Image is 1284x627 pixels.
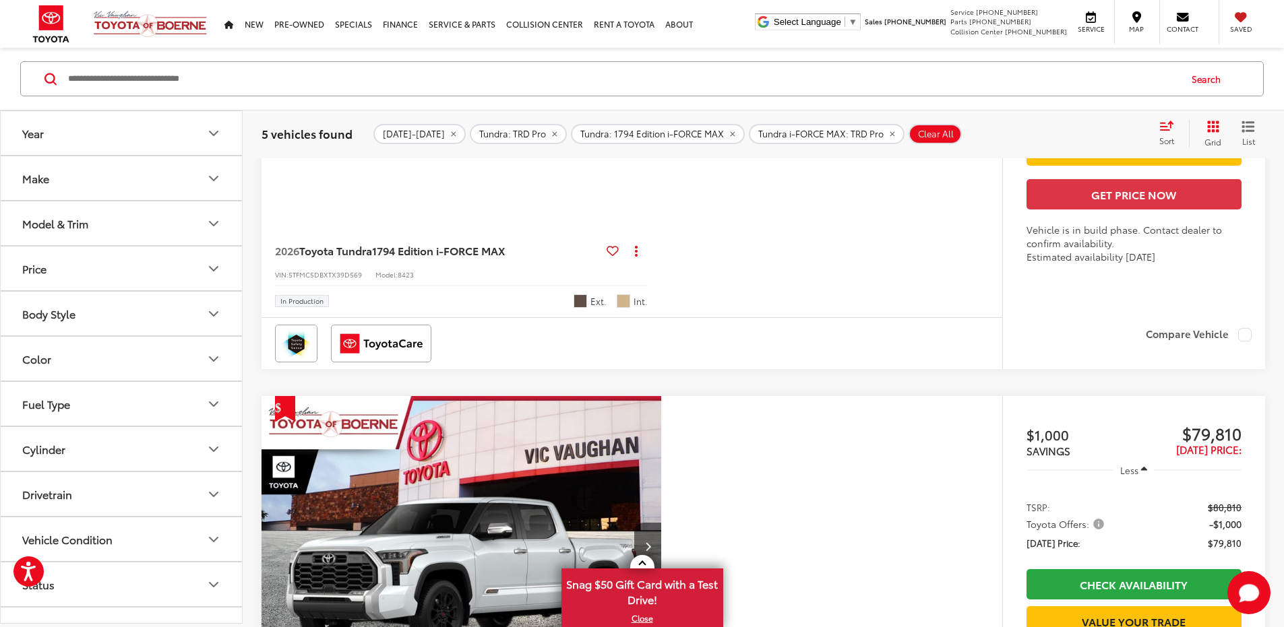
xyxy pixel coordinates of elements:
span: Tundra: TRD Pro [479,128,546,139]
button: Fuel TypeFuel Type [1,382,243,426]
a: Check Availability [1027,569,1242,599]
span: 1794 Edition i-FORCE MAX [372,242,505,258]
span: Clear All [918,128,954,139]
span: Int. [634,295,648,308]
span: Tundra: 1794 Edition i-FORCE MAX [580,128,724,139]
button: remove Tundra%20i-FORCE%20MAX: TRD%20Pro [749,123,905,143]
div: Vehicle is in build phase. Contact dealer to confirm availability. Estimated availability [DATE] [1027,223,1242,263]
span: [PHONE_NUMBER] [1005,26,1067,36]
label: Compare Vehicle [1146,328,1252,341]
span: Toyota Tundra [299,242,372,258]
span: Toyota Offers: [1027,517,1107,531]
span: Collision Center [950,26,1003,36]
span: [DATE] Price: [1027,536,1080,550]
button: ColorColor [1,337,243,381]
span: Mudbath [574,294,587,308]
a: Select Language​ [774,17,857,27]
button: YearYear [1,111,243,155]
span: Snag $50 Gift Card with a Test Drive! [563,570,722,611]
button: Model & TrimModel & Trim [1,201,243,245]
div: Body Style [22,307,75,320]
button: remove 2026-2026 [373,123,466,143]
div: Price [22,262,47,275]
button: Clear All [909,123,962,143]
span: $80,810 [1208,500,1242,514]
span: Select Language [774,17,841,27]
div: Fuel Type [206,396,222,412]
span: 2026 [275,242,299,258]
button: Next image [634,523,661,570]
span: Sort [1159,135,1174,146]
button: Toyota Offers: [1027,517,1109,531]
div: Price [206,261,222,277]
div: Body Style [206,306,222,322]
span: [DATE] Price: [1176,442,1242,457]
button: Actions [624,238,648,262]
img: Toyota Safety Sense Vic Vaughan Toyota of Boerne Boerne TX [278,327,315,360]
div: Make [22,172,49,185]
span: ​ [845,17,845,27]
span: Ext. [590,295,607,308]
span: SAVINGS [1027,443,1070,458]
img: Vic Vaughan Toyota of Boerne [93,10,208,38]
span: Parts [950,16,967,26]
button: remove Tundra: TRD%20Pro [470,123,567,143]
button: Get Price Now [1027,179,1242,209]
button: remove Tundra: 1794%20Edition%20i-FORCE%20MAX [571,123,745,143]
span: $79,810 [1208,536,1242,550]
button: Select sort value [1153,120,1189,147]
button: Toggle Chat Window [1227,571,1271,614]
div: Drivetrain [206,486,222,502]
span: Less [1120,464,1138,476]
div: Make [206,170,222,187]
button: Body StyleBody Style [1,292,243,335]
svg: Start Chat [1227,571,1271,614]
span: Service [950,7,974,17]
span: 5TFMC5DBXTX39D569 [288,269,362,279]
span: Map [1122,24,1151,34]
button: PricePrice [1,246,243,290]
div: Color [206,351,222,367]
a: 2026Toyota Tundra1794 Edition i-FORCE MAX [275,243,601,258]
span: In Production [280,298,324,304]
button: Less [1114,458,1155,482]
button: StatusStatus [1,562,243,606]
button: Search [1179,62,1240,96]
div: Vehicle Condition [206,531,222,548]
span: [PHONE_NUMBER] [976,7,1038,17]
input: Search by Make, Model, or Keyword [67,63,1179,95]
div: Fuel Type [22,397,70,410]
div: Color [22,352,51,365]
button: List View [1231,120,1265,147]
span: Model: [375,269,398,279]
div: Cylinder [22,442,65,455]
span: Contact [1167,24,1198,34]
div: Model & Trim [22,217,88,230]
span: VIN: [275,269,288,279]
span: dropdown dots [635,245,638,256]
span: 5 vehicles found [262,125,353,141]
span: Grid [1204,135,1221,147]
span: -$1,000 [1209,517,1242,531]
span: 8423 [398,269,414,279]
span: ▼ [849,17,857,27]
button: CylinderCylinder [1,427,243,471]
span: $79,810 [1134,423,1242,443]
div: Status [22,578,55,591]
div: Year [22,127,44,139]
span: List [1242,135,1255,146]
span: [PHONE_NUMBER] [969,16,1031,26]
button: MakeMake [1,156,243,200]
span: [DATE]-[DATE] [383,128,445,139]
span: Sales [865,16,882,26]
span: TSRP: [1027,500,1050,514]
span: [PHONE_NUMBER] [884,16,946,26]
button: Grid View [1189,120,1231,147]
span: $1,000 [1027,424,1134,444]
div: Year [206,125,222,141]
div: Drivetrain [22,488,72,500]
span: Service [1076,24,1106,34]
button: DrivetrainDrivetrain [1,472,243,516]
div: Vehicle Condition [22,533,113,546]
button: Vehicle ConditionVehicle Condition [1,517,243,561]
